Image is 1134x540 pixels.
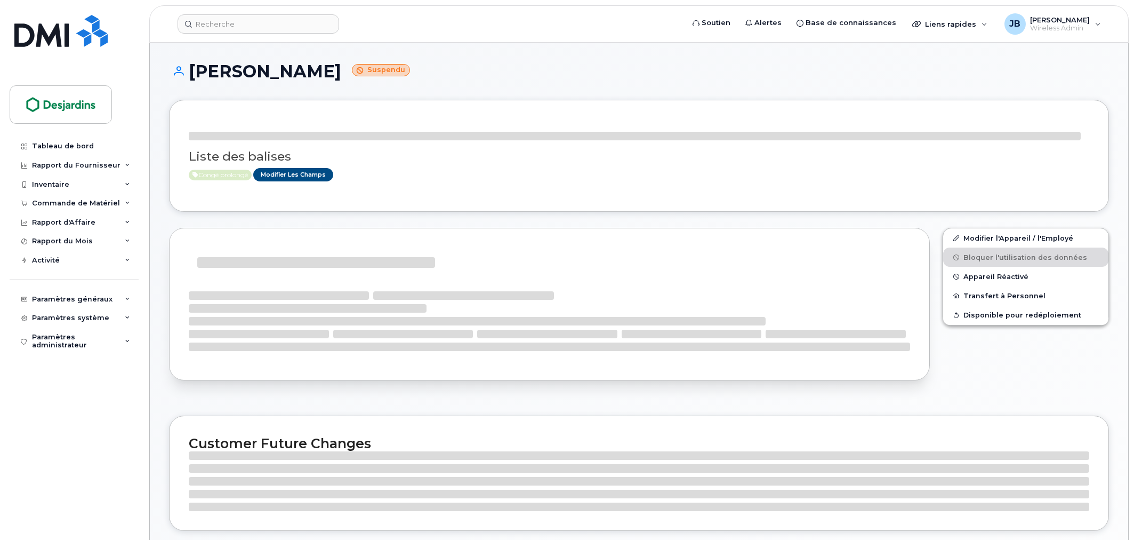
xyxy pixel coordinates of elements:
h1: [PERSON_NAME] [169,62,1109,81]
button: Appareil Réactivé [943,267,1108,286]
button: Bloquer l'utilisation des données [943,248,1108,267]
span: Appareil Réactivé [963,273,1028,281]
small: Suspendu [352,64,410,76]
h2: Customer Future Changes [189,435,1089,451]
h3: Liste des balises [189,150,1089,163]
a: Modifier les Champs [253,168,333,181]
a: Modifier l'Appareil / l'Employé [943,228,1108,248]
button: Disponible pour redéploiement [943,305,1108,324]
span: Active [189,170,252,180]
button: Transfert à Personnel [943,286,1108,305]
span: Disponible pour redéploiement [963,311,1081,319]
